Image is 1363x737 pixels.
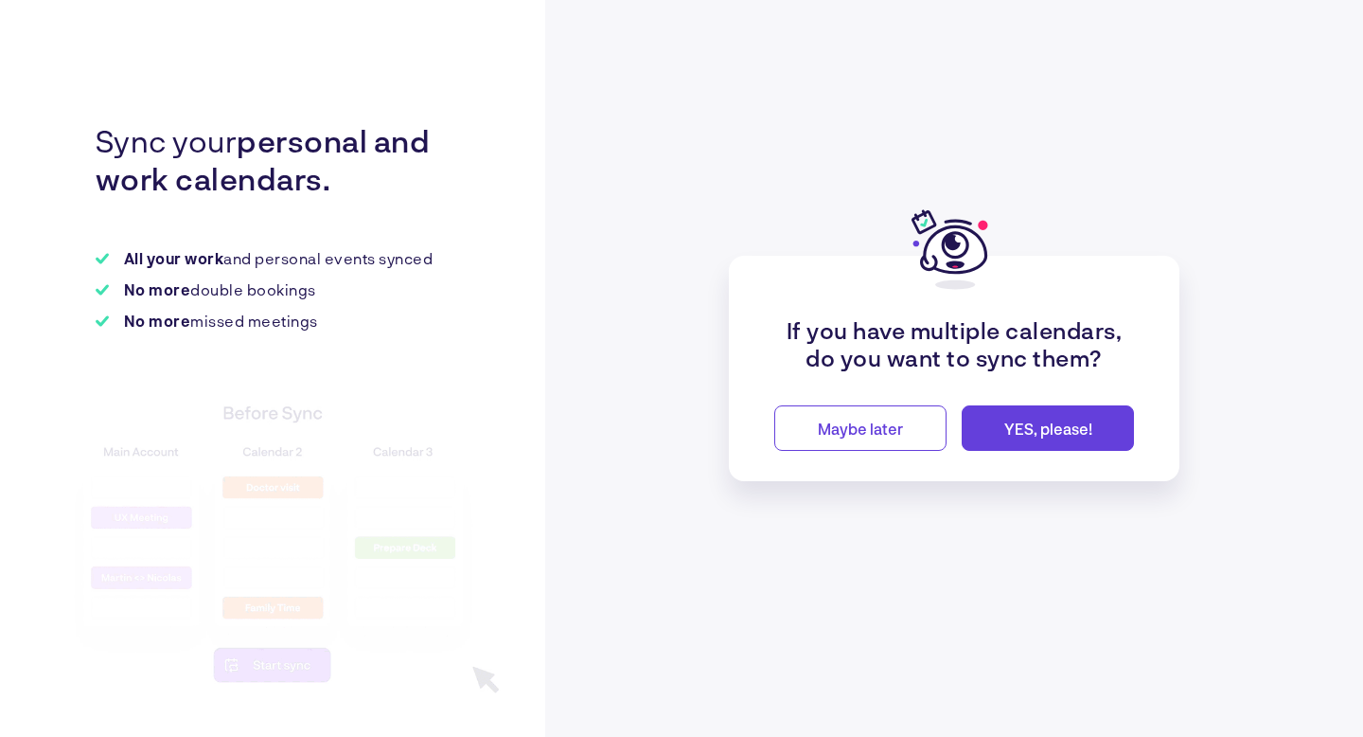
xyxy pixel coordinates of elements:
[124,280,191,298] strong: No more
[962,405,1134,451] button: YES, please!
[124,249,434,267] p: and personal events synced
[124,280,316,298] p: double bookings
[124,312,318,330] p: missed meetings
[1004,420,1092,438] span: YES, please!
[96,122,431,196] strong: personal and work calendars.
[96,121,477,197] p: Sync your
[774,316,1134,371] p: If you have multiple calendars, do you want to sync them?
[124,312,191,330] strong: No more
[912,207,997,292] img: Prompt Logo
[774,405,947,451] button: Maybe later
[124,249,224,267] strong: All your work
[818,420,903,438] span: Maybe later
[45,371,504,713] img: anim_sync.gif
